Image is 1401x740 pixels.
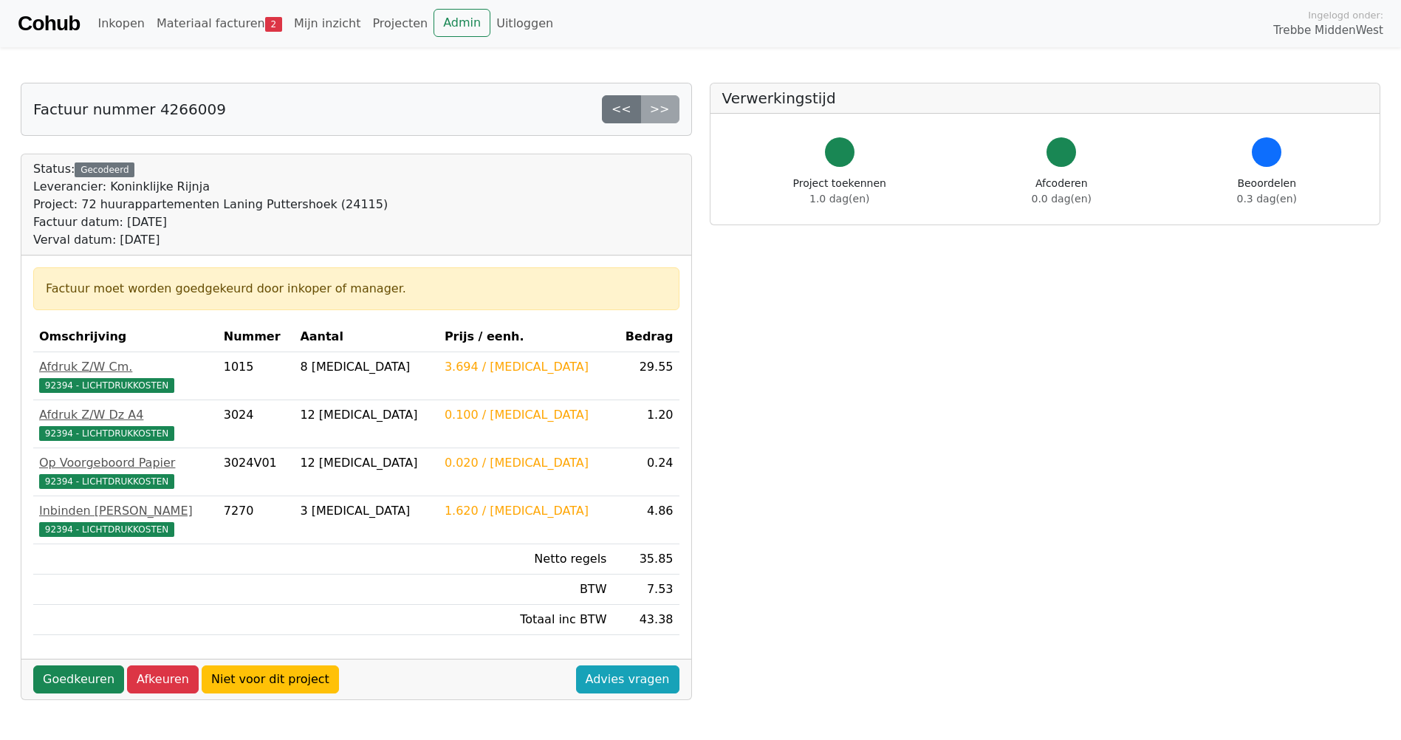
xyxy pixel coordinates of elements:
[39,502,212,538] a: Inbinden [PERSON_NAME]92394 - LICHTDRUKKOSTEN
[490,9,559,38] a: Uitloggen
[366,9,434,38] a: Projecten
[218,352,295,400] td: 1015
[439,544,613,575] td: Netto regels
[33,231,388,249] div: Verval datum: [DATE]
[576,665,679,693] a: Advies vragen
[39,454,212,490] a: Op Voorgeboord Papier92394 - LICHTDRUKKOSTEN
[439,575,613,605] td: BTW
[33,322,218,352] th: Omschrijving
[288,9,367,38] a: Mijn inzicht
[33,160,388,249] div: Status:
[602,95,641,123] a: <<
[612,448,679,496] td: 0.24
[39,406,212,424] div: Afdruk Z/W Dz A4
[92,9,150,38] a: Inkopen
[151,9,288,38] a: Materiaal facturen2
[612,352,679,400] td: 29.55
[1032,176,1092,207] div: Afcoderen
[75,162,134,177] div: Gecodeerd
[300,454,432,472] div: 12 [MEDICAL_DATA]
[39,358,212,394] a: Afdruk Z/W Cm.92394 - LICHTDRUKKOSTEN
[39,522,174,537] span: 92394 - LICHTDRUKKOSTEN
[300,502,432,520] div: 3 [MEDICAL_DATA]
[39,426,174,441] span: 92394 - LICHTDRUKKOSTEN
[39,406,212,442] a: Afdruk Z/W Dz A492394 - LICHTDRUKKOSTEN
[46,280,667,298] div: Factuur moet worden goedgekeurd door inkoper of manager.
[33,178,388,196] div: Leverancier: Koninklijke Rijnja
[39,358,212,376] div: Afdruk Z/W Cm.
[33,213,388,231] div: Factuur datum: [DATE]
[300,358,432,376] div: 8 [MEDICAL_DATA]
[445,406,607,424] div: 0.100 / [MEDICAL_DATA]
[218,322,295,352] th: Nummer
[33,665,124,693] a: Goedkeuren
[1308,8,1383,22] span: Ingelogd onder:
[793,176,886,207] div: Project toekennen
[218,496,295,544] td: 7270
[39,502,212,520] div: Inbinden [PERSON_NAME]
[218,448,295,496] td: 3024V01
[445,454,607,472] div: 0.020 / [MEDICAL_DATA]
[809,193,869,205] span: 1.0 dag(en)
[612,496,679,544] td: 4.86
[218,400,295,448] td: 3024
[127,665,199,693] a: Afkeuren
[300,406,432,424] div: 12 [MEDICAL_DATA]
[439,605,613,635] td: Totaal inc BTW
[445,358,607,376] div: 3.694 / [MEDICAL_DATA]
[202,665,339,693] a: Niet voor dit project
[612,605,679,635] td: 43.38
[439,322,613,352] th: Prijs / eenh.
[294,322,438,352] th: Aantal
[1237,193,1297,205] span: 0.3 dag(en)
[612,322,679,352] th: Bedrag
[18,6,80,41] a: Cohub
[612,544,679,575] td: 35.85
[1032,193,1092,205] span: 0.0 dag(en)
[722,89,1369,107] h5: Verwerkingstijd
[612,400,679,448] td: 1.20
[39,378,174,393] span: 92394 - LICHTDRUKKOSTEN
[265,17,282,32] span: 2
[445,502,607,520] div: 1.620 / [MEDICAL_DATA]
[39,454,212,472] div: Op Voorgeboord Papier
[612,575,679,605] td: 7.53
[33,196,388,213] div: Project: 72 huurappartementen Laning Puttershoek (24115)
[1237,176,1297,207] div: Beoordelen
[33,100,226,118] h5: Factuur nummer 4266009
[1273,22,1383,39] span: Trebbe MiddenWest
[39,474,174,489] span: 92394 - LICHTDRUKKOSTEN
[434,9,490,37] a: Admin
